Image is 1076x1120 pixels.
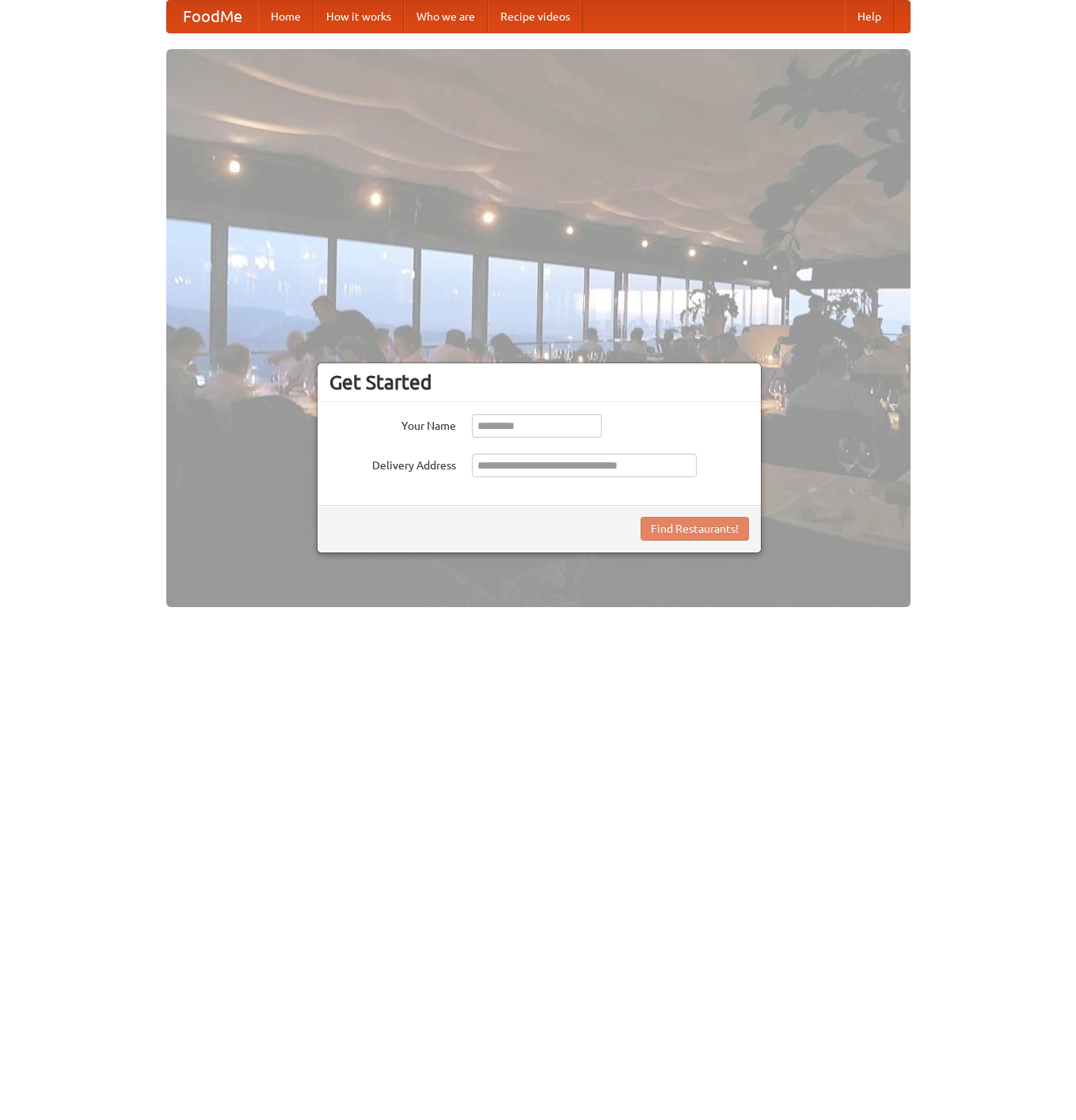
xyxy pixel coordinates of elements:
[258,1,314,32] a: Home
[329,454,456,473] label: Delivery Address
[329,414,456,434] label: Your Name
[329,370,749,394] h3: Get Started
[641,517,749,541] button: Find Restaurants!
[404,1,488,32] a: Who we are
[845,1,894,32] a: Help
[167,1,258,32] a: FoodMe
[314,1,404,32] a: How it works
[488,1,583,32] a: Recipe videos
